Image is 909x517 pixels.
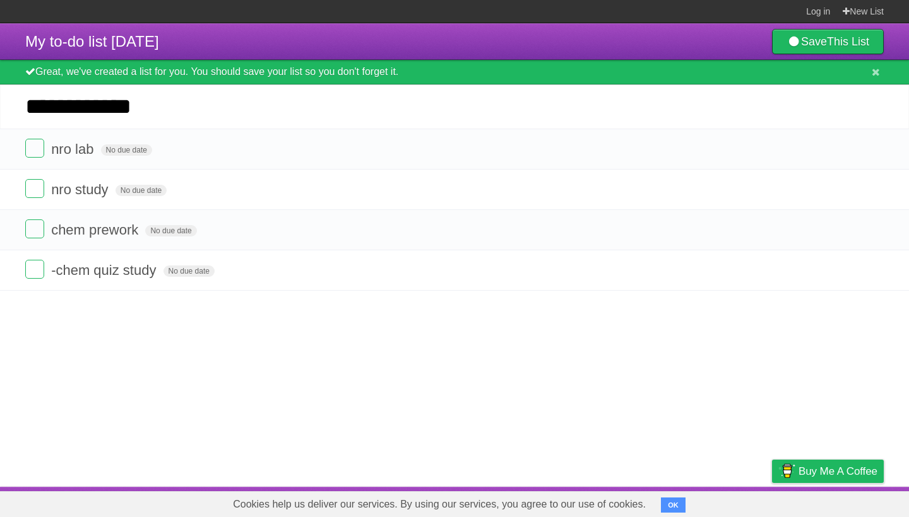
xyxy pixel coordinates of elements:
[713,490,740,514] a: Terms
[51,182,112,197] span: nro study
[25,139,44,158] label: Done
[772,460,884,483] a: Buy me a coffee
[163,265,215,277] span: No due date
[604,490,631,514] a: About
[25,179,44,198] label: Done
[25,33,159,50] span: My to-do list [DATE]
[145,225,196,236] span: No due date
[51,262,159,278] span: -chem quiz study
[51,222,141,238] span: chem prework
[51,141,97,157] span: nro lab
[778,460,795,482] img: Buy me a coffee
[804,490,884,514] a: Suggest a feature
[827,35,869,48] b: This List
[25,219,44,238] label: Done
[646,490,697,514] a: Developers
[25,260,44,279] label: Done
[116,185,167,196] span: No due date
[756,490,788,514] a: Privacy
[772,29,884,54] a: SaveThis List
[661,497,686,513] button: OK
[101,144,152,156] span: No due date
[220,492,658,517] span: Cookies help us deliver our services. By using our services, you agree to our use of cookies.
[799,460,877,482] span: Buy me a coffee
